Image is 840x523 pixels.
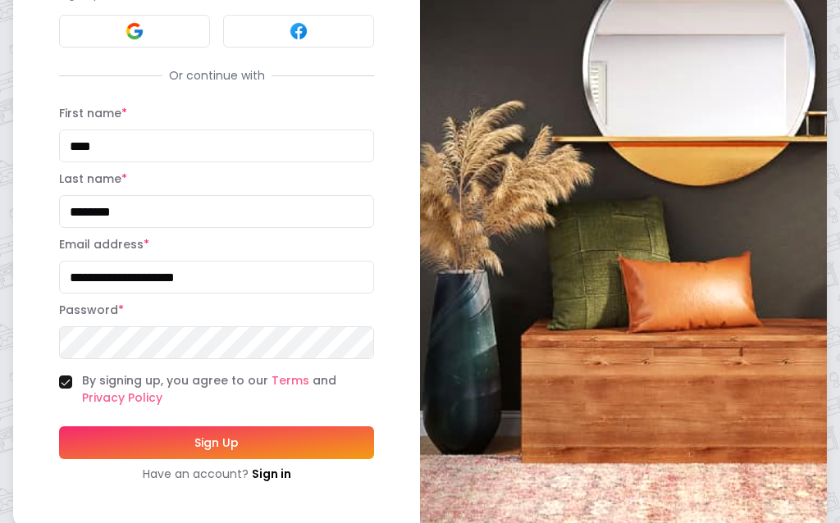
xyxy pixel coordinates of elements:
div: Have an account? [59,466,374,482]
a: Privacy Policy [82,389,162,406]
a: Sign in [252,466,291,482]
label: By signing up, you agree to our and [82,372,374,407]
span: Or continue with [162,67,272,84]
label: Email address [59,236,149,252]
label: First name [59,105,127,121]
button: Sign Up [59,426,374,459]
img: Google signin [125,21,144,41]
label: Password [59,302,124,318]
label: Last name [59,171,127,187]
a: Terms [272,372,309,389]
img: Facebook signin [289,21,308,41]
